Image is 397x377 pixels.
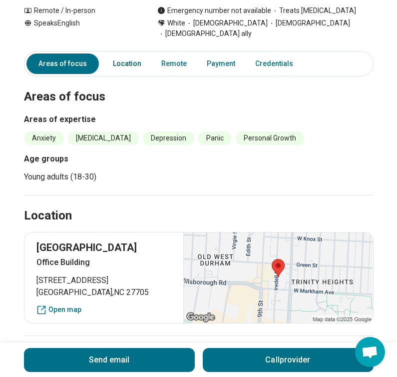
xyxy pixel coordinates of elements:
li: Anxiety [24,131,64,145]
div: Remote / In-person [24,5,137,16]
span: Treats [MEDICAL_DATA] [271,5,356,16]
button: Send email [24,348,195,372]
li: Personal Growth [236,131,304,145]
li: Depression [143,131,194,145]
h2: Location [24,207,72,224]
li: Young adults (18-30) [24,171,195,183]
div: Emergency number not available [157,5,271,16]
a: Areas of focus [26,53,99,74]
div: Speaks English [24,18,137,39]
span: White [167,18,185,28]
span: [GEOGRAPHIC_DATA] , NC 27705 [36,286,172,298]
li: [MEDICAL_DATA] [68,131,139,145]
span: [DEMOGRAPHIC_DATA] ally [157,28,252,39]
button: Callprovider [203,348,374,372]
a: Open map [36,304,172,315]
a: Payment [201,53,241,74]
h3: Areas of expertise [24,113,374,125]
h2: Areas of focus [24,64,374,105]
li: Panic [198,131,232,145]
span: [DEMOGRAPHIC_DATA] [185,18,268,28]
span: [DEMOGRAPHIC_DATA] [268,18,350,28]
a: Credentials [249,53,305,74]
a: Location [107,53,147,74]
a: Remote [155,53,193,74]
p: Office Building [36,256,172,268]
div: Open chat [355,337,385,367]
h3: Age groups [24,153,195,165]
h2: Remote options [24,324,374,365]
span: [STREET_ADDRESS] [36,274,172,286]
p: [GEOGRAPHIC_DATA] [36,240,172,254]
